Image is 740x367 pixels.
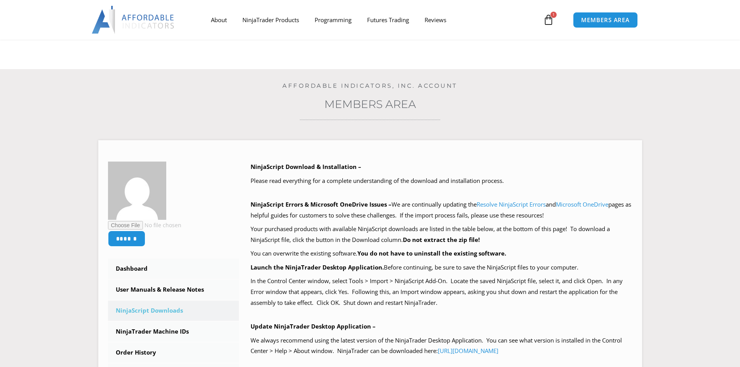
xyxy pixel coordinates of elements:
[108,301,239,321] a: NinjaScript Downloads
[251,262,632,273] p: Before continuing, be sure to save the NinjaScript files to your computer.
[550,12,557,18] span: 1
[403,236,480,244] b: Do not extract the zip file!
[92,6,175,34] img: LogoAI | Affordable Indicators – NinjaTrader
[417,11,454,29] a: Reviews
[324,97,416,111] a: Members Area
[235,11,307,29] a: NinjaTrader Products
[581,17,630,23] span: MEMBERS AREA
[556,200,608,208] a: Microsoft OneDrive
[251,176,632,186] p: Please read everything for a complete understanding of the download and installation process.
[251,199,632,221] p: We are continually updating the and pages as helpful guides for customers to solve these challeng...
[251,276,632,308] p: In the Control Center window, select Tools > Import > NinjaScript Add-On. Locate the saved NinjaS...
[251,335,632,357] p: We always recommend using the latest version of the NinjaTrader Desktop Application. You can see ...
[307,11,359,29] a: Programming
[251,322,376,330] b: Update NinjaTrader Desktop Application –
[251,224,632,245] p: Your purchased products with available NinjaScript downloads are listed in the table below, at th...
[477,200,546,208] a: Resolve NinjaScript Errors
[282,82,458,89] a: Affordable Indicators, Inc. Account
[203,11,235,29] a: About
[251,248,632,259] p: You can overwrite the existing software.
[359,11,417,29] a: Futures Trading
[203,11,541,29] nav: Menu
[357,249,506,257] b: You do not have to uninstall the existing software.
[573,12,638,28] a: MEMBERS AREA
[251,263,384,271] b: Launch the NinjaTrader Desktop Application.
[108,322,239,342] a: NinjaTrader Machine IDs
[251,200,392,208] b: NinjaScript Errors & Microsoft OneDrive Issues –
[108,280,239,300] a: User Manuals & Release Notes
[108,259,239,279] a: Dashboard
[438,347,498,355] a: [URL][DOMAIN_NAME]
[251,163,361,170] b: NinjaScript Download & Installation –
[108,343,239,363] a: Order History
[108,162,166,220] img: ed3ffbeb7045a0fa7708a623a70841ceebf26a34c23f0450c245bbe2b39a06d7
[531,9,566,31] a: 1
